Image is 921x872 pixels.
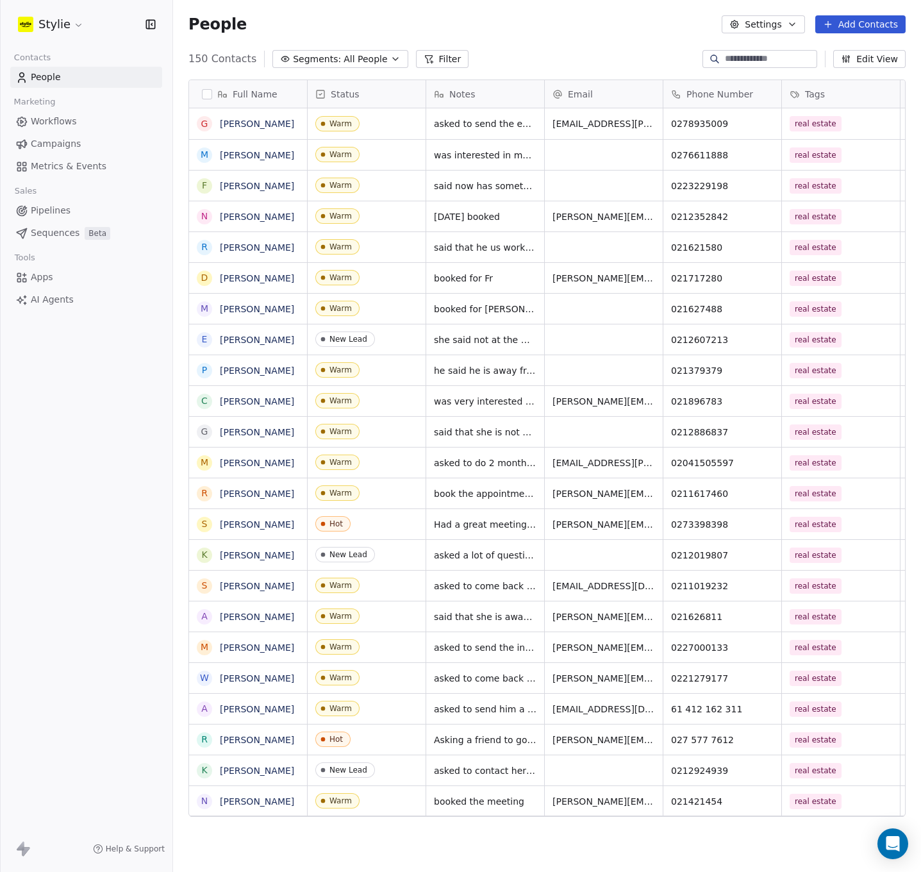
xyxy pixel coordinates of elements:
span: Sequences [31,226,79,240]
div: M [201,456,208,469]
a: Pipelines [10,200,162,221]
span: real estate [790,455,842,471]
span: 021717280 [671,272,774,285]
span: Beta [85,227,110,240]
span: real estate [790,640,842,655]
div: Status [308,80,426,108]
span: [PERSON_NAME][EMAIL_ADDRESS][DOMAIN_NAME] [552,734,655,746]
div: Hot [329,735,343,744]
span: [PERSON_NAME][EMAIL_ADDRESS][DOMAIN_NAME] [552,518,655,531]
div: N [201,210,208,223]
div: Warm [329,581,352,590]
a: [PERSON_NAME] [220,427,294,437]
div: Phone Number [663,80,781,108]
div: E [202,333,208,346]
span: People [188,15,247,34]
span: [PERSON_NAME][EMAIL_ADDRESS][DOMAIN_NAME] [552,641,655,654]
span: asked to send the email. sent the email on [DATE] check later [434,117,536,130]
div: Warm [329,119,352,128]
span: Full Name [233,88,278,101]
span: 0212352842 [671,210,774,223]
span: said that she is away but will come back to [GEOGRAPHIC_DATA] [434,610,536,623]
span: 021379379 [671,364,774,377]
div: G [201,425,208,439]
span: 0278935009 [671,117,774,130]
span: was interested in meeting [434,149,536,162]
a: Campaigns [10,133,162,155]
span: 0212924939 [671,764,774,777]
span: real estate [790,517,842,532]
span: real estate [790,609,842,625]
a: [PERSON_NAME] [220,273,294,283]
a: [PERSON_NAME] [220,242,294,253]
span: real estate [790,147,842,163]
span: 021626811 [671,610,774,623]
div: F [202,179,207,192]
span: booked for [PERSON_NAME] sent the proposal [434,303,536,315]
button: Settings [722,15,804,33]
span: Notes [449,88,475,101]
span: [PERSON_NAME][EMAIL_ADDRESS][PERSON_NAME][PERSON_NAME][DOMAIN_NAME] [552,272,655,285]
span: asked to do 2 months and then he can prolong for long time [434,457,536,469]
span: [PERSON_NAME][EMAIL_ADDRESS][DOMAIN_NAME] [552,395,655,408]
a: [PERSON_NAME] [220,365,294,376]
div: M [201,148,208,162]
span: 021627488 [671,303,774,315]
a: SequencesBeta [10,222,162,244]
div: A [201,702,208,716]
span: Help & Support [106,844,165,854]
a: [PERSON_NAME] [220,304,294,314]
a: [PERSON_NAME] [220,150,294,160]
a: [PERSON_NAME] [220,119,294,129]
span: real estate [790,240,842,255]
div: New Lead [329,766,367,775]
a: [PERSON_NAME] [220,642,294,653]
span: he said he is away from the office and will reconnect once he came back [434,364,536,377]
span: [EMAIL_ADDRESS][PERSON_NAME][DOMAIN_NAME] [552,117,655,130]
a: [PERSON_NAME] [220,396,294,407]
span: said that she is not need this at the moment but will be in touch.i said I will check on her [DATE] [434,426,536,439]
div: P [202,364,207,377]
div: R [201,240,208,254]
span: AI Agents [31,293,74,306]
a: Help & Support [93,844,165,854]
span: real estate [790,732,842,748]
span: book the appointment said that he will connect with the group of commercial agent [434,487,536,500]
span: Campaigns [31,137,81,151]
span: real estate [790,332,842,348]
span: real estate [790,363,842,378]
span: asked a lot of questions ,said she sorted out [434,549,536,562]
div: N [201,794,208,808]
button: Stylie [15,13,87,35]
a: [PERSON_NAME] [220,181,294,191]
span: real estate [790,178,842,194]
div: S [202,517,208,531]
span: [PERSON_NAME][EMAIL_ADDRESS][PERSON_NAME][DOMAIN_NAME] [552,487,655,500]
div: Warm [329,181,352,190]
div: Full Name [189,80,307,108]
span: Stylie [38,16,71,33]
div: Warm [329,642,352,651]
a: [PERSON_NAME] [220,735,294,745]
span: real estate [790,794,842,809]
span: real estate [790,116,842,131]
a: Apps [10,267,162,288]
span: 0212019807 [671,549,774,562]
span: Asking a friend to go halfs with him. [434,734,536,746]
span: asked to send him a link [434,703,536,716]
div: S [202,579,208,592]
div: Warm [329,273,352,282]
span: asked to come back in Feb [434,580,536,592]
div: M [201,302,208,315]
a: [PERSON_NAME] [220,766,294,776]
span: 0223229198 [671,180,774,192]
a: [PERSON_NAME] [220,673,294,683]
span: Apps [31,271,53,284]
span: [DATE] booked [434,210,536,223]
span: real estate [790,578,842,594]
span: said that he us working with the decigner now on some ideas and will be happy to reconnect in Dec... [434,241,536,254]
span: 027 577 7612 [671,734,774,746]
span: was very interested about the phone call. [DATE] said we can do it.asked a lot of questions about... [434,395,536,408]
div: Warm [329,212,352,221]
span: 021896783 [671,395,774,408]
